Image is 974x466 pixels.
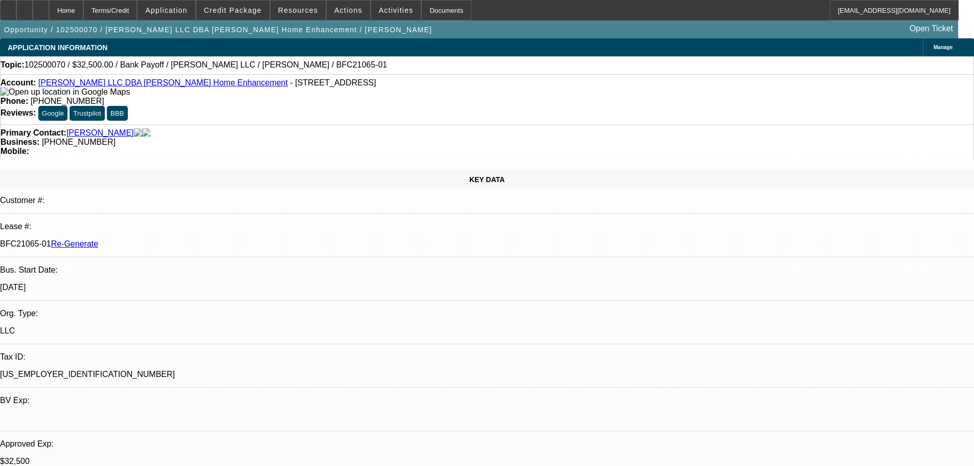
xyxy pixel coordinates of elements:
span: Activities [379,6,414,14]
span: APPLICATION INFORMATION [8,43,107,52]
img: linkedin-icon.png [142,128,150,138]
button: Credit Package [196,1,269,20]
strong: Reviews: [1,108,36,117]
strong: Topic: [1,60,25,70]
strong: Business: [1,138,39,146]
strong: Phone: [1,97,28,105]
button: Activities [371,1,421,20]
strong: Account: [1,78,36,87]
button: Resources [270,1,326,20]
a: [PERSON_NAME] [66,128,134,138]
button: Google [38,106,67,121]
span: [PHONE_NUMBER] [42,138,116,146]
span: 102500070 / $32,500.00 / Bank Payoff / [PERSON_NAME] LLC / [PERSON_NAME] / BFC21065-01 [25,60,387,70]
span: - [STREET_ADDRESS] [290,78,376,87]
button: Trustpilot [70,106,104,121]
button: Actions [327,1,370,20]
span: Credit Package [204,6,262,14]
button: BBB [107,106,128,121]
strong: Mobile: [1,147,29,156]
span: [PHONE_NUMBER] [31,97,104,105]
a: Re-Generate [51,239,99,248]
img: Open up location in Google Maps [1,87,130,97]
a: View Google Maps [1,87,130,96]
span: Actions [334,6,363,14]
span: KEY DATA [469,175,505,184]
span: Manage [934,45,953,50]
span: Resources [278,6,318,14]
span: Application [145,6,187,14]
a: Open Ticket [905,20,957,37]
button: Application [138,1,195,20]
strong: Primary Contact: [1,128,66,138]
a: [PERSON_NAME] LLC DBA [PERSON_NAME] Home Enhancement [38,78,288,87]
img: facebook-icon.png [134,128,142,138]
span: Opportunity / 102500070 / [PERSON_NAME] LLC DBA [PERSON_NAME] Home Enhancement / [PERSON_NAME] [4,26,432,34]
